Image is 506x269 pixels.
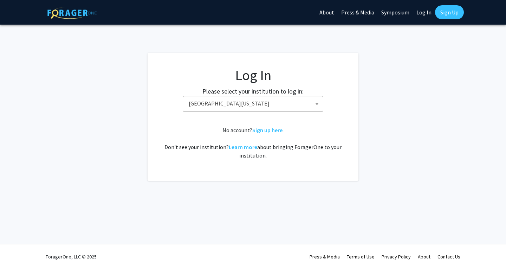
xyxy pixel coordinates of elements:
a: Sign Up [435,5,464,19]
a: Sign up here [252,127,283,134]
span: University of Maryland [186,96,323,111]
div: No account? . Don't see your institution? about bringing ForagerOne to your institution. [162,126,344,160]
label: Please select your institution to log in: [202,87,304,96]
span: University of Maryland [183,96,323,112]
a: Privacy Policy [382,254,411,260]
h1: Log In [162,67,344,84]
img: ForagerOne Logo [47,7,97,19]
a: Learn more about bringing ForagerOne to your institution [229,143,257,150]
a: Contact Us [437,254,460,260]
a: Press & Media [310,254,340,260]
a: About [418,254,430,260]
a: Terms of Use [347,254,375,260]
div: ForagerOne, LLC © 2025 [46,244,97,269]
